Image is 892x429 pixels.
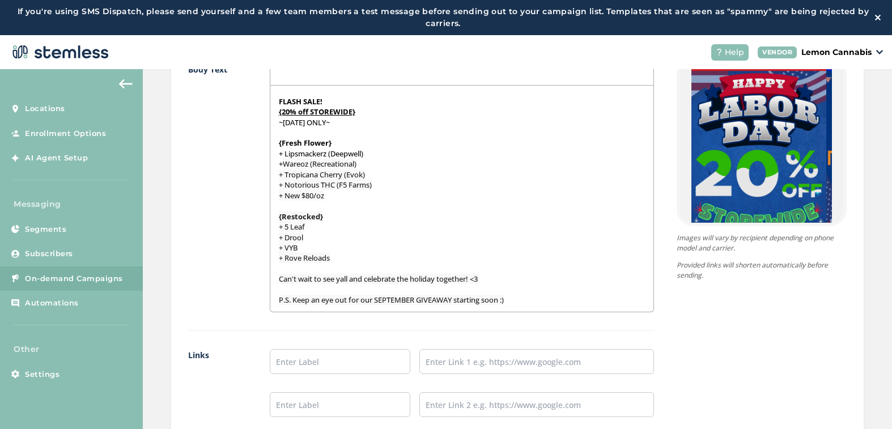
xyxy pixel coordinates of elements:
[801,46,872,58] p: Lemon Cannabis
[25,128,106,139] span: Enrollment Options
[279,274,478,284] span: Can't wait to see yall and celebrate the holiday together! <3
[279,107,355,117] u: {20% off STOREWIDE}
[11,6,875,29] label: If you're using SMS Dispatch, please send yourself and a few team members a test message before s...
[279,148,645,159] p: + Lipsmackerz (Deepwell)
[279,117,645,128] p: ~[DATE] ONLY~
[25,273,123,284] span: On-demand Campaigns
[25,224,66,235] span: Segments
[279,190,324,201] span: + New $80/oz
[419,349,654,374] input: Enter Link 1 e.g. https://www.google.com
[188,63,247,312] label: Body Text
[279,222,305,232] span: + 5 Leaf
[725,46,744,58] span: Help
[758,46,797,58] div: VENDOR
[25,369,60,380] span: Settings
[835,375,892,429] iframe: Chat Widget
[279,180,372,190] span: + Notorious THC (F5 Farms)
[25,152,88,164] span: AI Agent Setup
[876,50,883,54] img: icon_down-arrow-small-66adaf34.svg
[279,159,645,169] p: +
[677,233,847,253] p: Images will vary by recipient depending on phone model and carrier.
[270,392,410,417] input: Enter Label
[279,211,323,222] strong: {Restocked}
[119,79,133,88] img: icon-arrow-back-accent-c549486e.svg
[279,96,322,107] strong: FLASH SALE!
[279,295,504,305] span: P.S. Keep an eye out for our SEPTEMBER GIVEAWAY starting soon :)
[9,41,109,63] img: logo-dark-0685b13c.svg
[875,15,881,20] img: icon-close-white-1ed751a3.svg
[25,248,73,260] span: Subscribers
[25,103,65,114] span: Locations
[279,253,330,263] span: + Rove Reloads
[279,138,332,148] strong: {Fresh Flower}
[677,260,847,281] p: Provided links will shorten automatically before sending.
[270,349,410,374] input: Enter Label
[279,169,365,180] span: + Tropicana Cherry (Evok)
[716,49,723,56] img: icon-help-white-03924b79.svg
[283,159,356,169] span: Wareoz (Recreational)
[691,37,826,277] img: 9k=
[279,232,303,243] span: + Drool
[279,243,298,253] span: + VYB
[419,392,654,417] input: Enter Link 2 e.g. https://www.google.com
[25,298,79,309] span: Automations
